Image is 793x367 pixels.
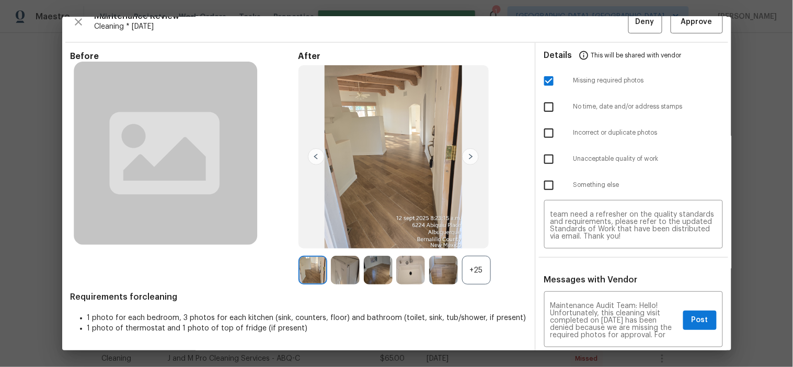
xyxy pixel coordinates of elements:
span: Something else [573,181,723,190]
button: Approve [671,11,723,33]
span: Requirements for cleaning [71,292,526,302]
div: Something else [536,172,731,198]
span: Before [71,51,298,62]
span: No time, date and/or address stamps [573,102,723,111]
button: Deny [628,11,662,33]
span: Incorrect or duplicate photos [573,128,723,137]
div: Unacceptable quality of work [536,146,731,172]
img: left-chevron-button-url [308,148,325,165]
div: +25 [462,256,491,285]
button: Post [683,311,717,330]
span: Cleaning * [DATE] [95,21,628,32]
span: Deny [636,16,654,29]
li: 1 photo for each bedroom, 3 photos for each kitchen (sink, counters, floor) and bathroom (toilet,... [87,313,526,323]
span: Unacceptable quality of work [573,155,723,163]
li: 1 photo of thermostat and 1 photo of top of fridge (if present) [87,323,526,334]
span: Approve [681,16,712,29]
img: right-chevron-button-url [462,148,479,165]
span: Missing required photos [573,76,723,85]
div: Missing required photos [536,68,731,94]
span: This will be shared with vendor [591,43,682,68]
span: After [298,51,526,62]
span: Post [692,314,708,327]
div: Incorrect or duplicate photos [536,120,731,146]
textarea: Maintenance Audit Team: Hello! Unfortunately, this cleaning visit completed on [DATE] has been de... [550,302,679,339]
textarea: Maintenance Audit Team: Hello! Unfortunately, this cleaning visit completed on [DATE] has been de... [550,211,717,240]
span: Details [544,43,572,68]
span: Messages with Vendor [544,276,638,284]
div: No time, date and/or address stamps [536,94,731,120]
